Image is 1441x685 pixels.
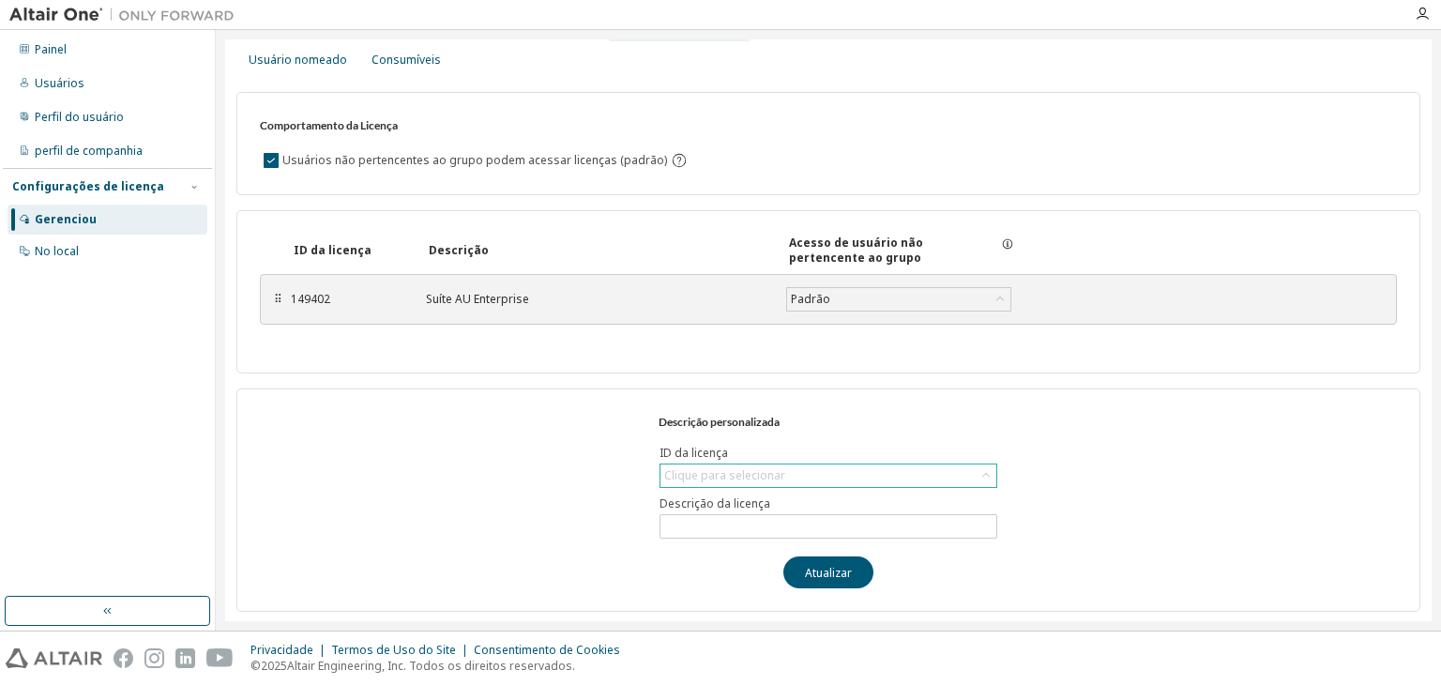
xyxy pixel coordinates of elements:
img: altair_logo.svg [6,648,102,668]
font: 2025 [261,658,287,674]
font: Perfil do usuário [35,109,124,125]
font: Clique para selecionar [664,467,785,483]
font: Configurações de licença [12,178,164,194]
font: Padrão [791,291,830,307]
font: Acesso de usuário não pertencente ao grupo [789,235,923,266]
font: Consumíveis [372,52,441,68]
svg: Por padrão, qualquer usuário não atribuído a nenhum grupo pode acessar qualquer licença. Desative... [671,152,688,169]
font: Comportamento da Licença [260,118,398,132]
font: Consentimento de Cookies [474,642,620,658]
font: Gerenciou [35,211,97,227]
font: Atualizar [805,564,852,580]
font: ⠿ [274,291,282,307]
div: Padrão [787,288,1010,311]
font: Usuários [35,75,84,91]
font: Altair Engineering, Inc. Todos os direitos reservados. [287,658,575,674]
font: Descrição da licença [660,495,770,511]
font: Usuários não pertencentes ao grupo podem acessar licenças (padrão) [282,152,667,168]
button: Atualizar [783,556,873,589]
font: Descrição [429,242,489,258]
font: © [250,658,261,674]
font: ID da licença [294,242,372,258]
img: linkedin.svg [175,648,195,668]
font: Descrição personalizada [659,415,780,429]
font: Painel [35,41,67,57]
span: ⠿ [272,292,283,307]
font: perfil de companhia [35,143,143,159]
font: Usuário nomeado [249,52,347,68]
font: ID da licença [660,445,728,461]
font: Suíte AU Enterprise [426,291,529,307]
img: facebook.svg [114,648,133,668]
font: No local [35,243,79,259]
font: Privacidade [250,642,313,658]
div: Clique para selecionar [660,464,996,487]
font: 149402 [291,291,330,307]
img: Altair Um [9,6,244,24]
img: instagram.svg [144,648,164,668]
font: Termos de Uso do Site [331,642,456,658]
img: youtube.svg [206,648,234,668]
